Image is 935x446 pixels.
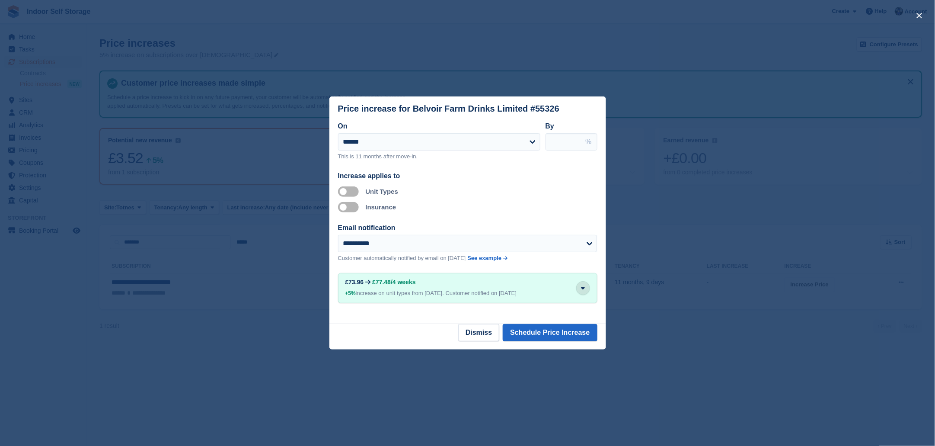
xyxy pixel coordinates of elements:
label: Apply to insurance [338,207,362,208]
p: Customer automatically notified by email on [DATE] [338,254,466,263]
span: Customer notified on [DATE] [446,290,517,296]
label: Apply to unit types [338,191,362,193]
div: Price increase for Belvoir Farm Drinks Limited #55326 [338,104,559,114]
button: close [913,9,926,22]
div: £73.96 [345,279,364,286]
div: +5% [345,289,356,298]
label: On [338,122,348,130]
span: £77.48 [372,279,391,286]
label: Insurance [366,203,396,211]
label: By [546,122,554,130]
button: Schedule Price Increase [503,324,597,341]
label: Unit Types [366,188,399,195]
span: /4 weeks [391,279,416,286]
div: Increase applies to [338,171,597,181]
span: See example [468,255,502,261]
a: See example [468,254,508,263]
button: Dismiss [458,324,499,341]
p: This is 11 months after move-in. [338,152,540,161]
label: Email notification [338,224,396,231]
span: increase on unit types from [DATE]. [345,290,444,296]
